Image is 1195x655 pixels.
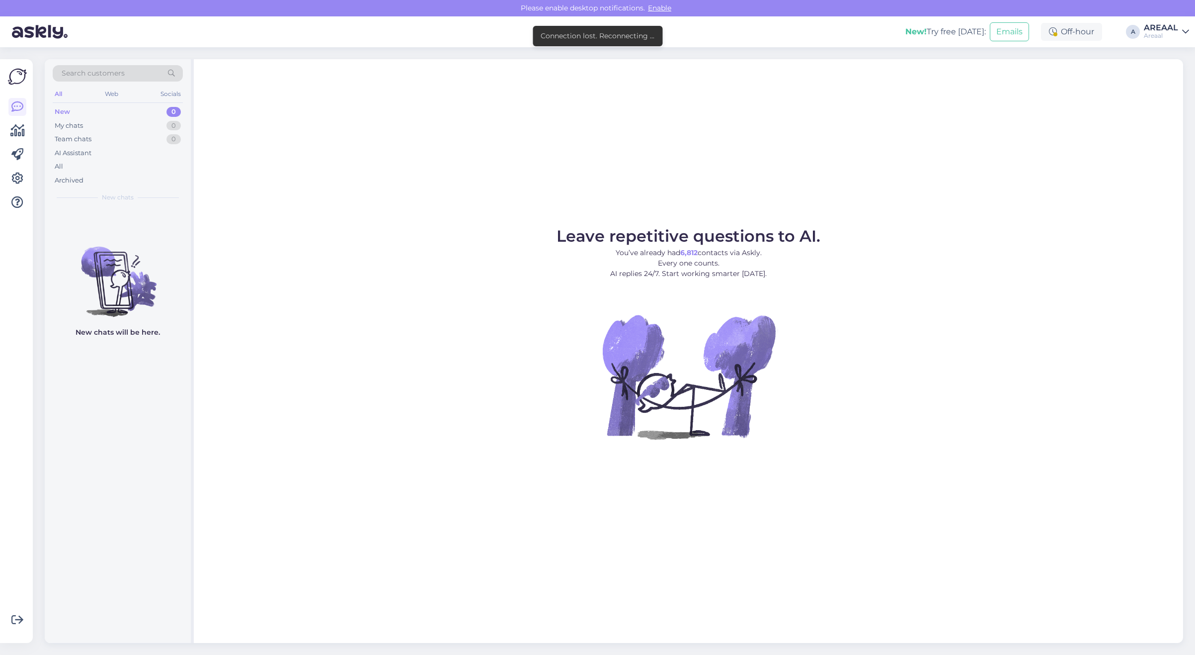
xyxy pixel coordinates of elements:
[166,107,181,117] div: 0
[166,134,181,144] div: 0
[166,121,181,131] div: 0
[62,68,125,79] span: Search customers
[1144,24,1189,40] a: AREAALAreaal
[8,67,27,86] img: Askly Logo
[1144,32,1178,40] div: Areaal
[102,193,134,202] span: New chats
[905,27,927,36] b: New!
[55,134,91,144] div: Team chats
[557,248,820,279] p: You’ve already had contacts via Askly. Every one counts. AI replies 24/7. Start working smarter [...
[53,88,64,100] div: All
[1126,25,1140,39] div: A
[645,3,674,12] span: Enable
[76,327,160,338] p: New chats will be here.
[103,88,120,100] div: Web
[1144,24,1178,32] div: AREAAL
[557,226,820,246] span: Leave repetitive questions to AI.
[680,248,698,257] b: 6,812
[541,31,654,41] div: Connection lost. Reconnecting ...
[159,88,183,100] div: Socials
[55,121,83,131] div: My chats
[1041,23,1102,41] div: Off-hour
[905,26,986,38] div: Try free [DATE]:
[55,176,83,186] div: Archived
[55,162,63,172] div: All
[990,22,1029,41] button: Emails
[55,148,91,158] div: AI Assistant
[599,287,778,466] img: No Chat active
[45,229,191,318] img: No chats
[55,107,70,117] div: New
